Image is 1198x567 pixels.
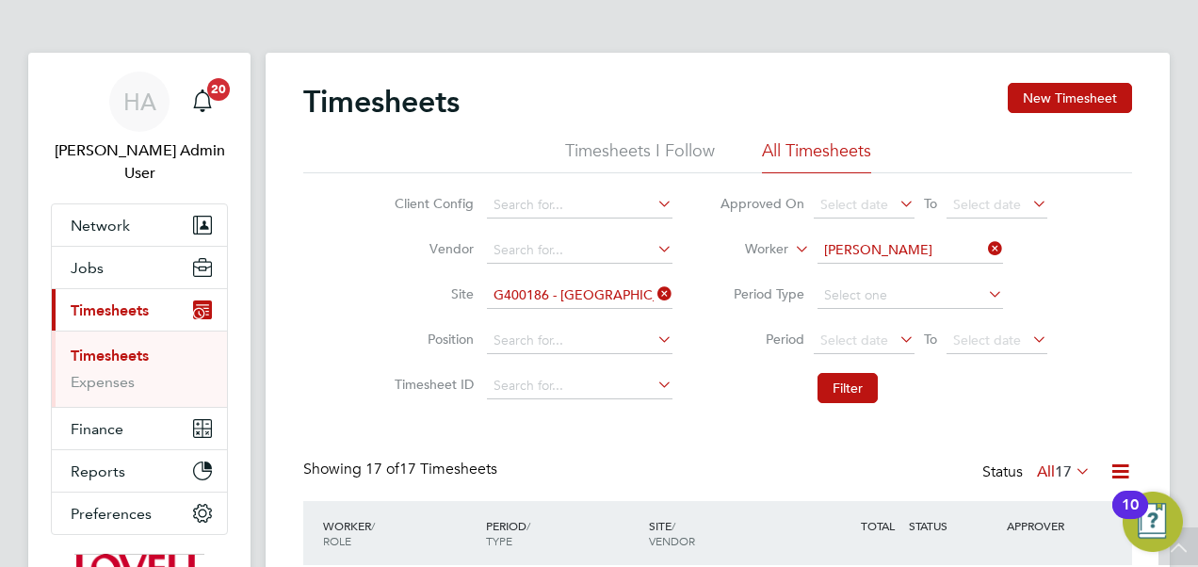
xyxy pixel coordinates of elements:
[982,460,1094,486] div: Status
[672,518,675,533] span: /
[52,289,227,331] button: Timesheets
[486,533,512,548] span: TYPE
[52,331,227,407] div: Timesheets
[1055,462,1072,481] span: 17
[487,192,672,219] input: Search for...
[52,408,227,449] button: Finance
[644,509,807,558] div: SITE
[861,518,895,533] span: TOTAL
[323,533,351,548] span: ROLE
[818,237,1003,264] input: Search for...
[720,285,804,302] label: Period Type
[371,518,375,533] span: /
[389,195,474,212] label: Client Config
[71,420,123,438] span: Finance
[71,259,104,277] span: Jobs
[389,240,474,257] label: Vendor
[720,195,804,212] label: Approved On
[918,327,943,351] span: To
[318,509,481,558] div: WORKER
[918,191,943,216] span: To
[953,332,1021,348] span: Select date
[649,533,695,548] span: VENDOR
[71,217,130,235] span: Network
[762,139,871,173] li: All Timesheets
[71,347,149,364] a: Timesheets
[481,509,644,558] div: PERIOD
[71,373,135,391] a: Expenses
[487,328,672,354] input: Search for...
[52,247,227,288] button: Jobs
[1123,492,1183,552] button: Open Resource Center, 10 new notifications
[51,72,228,185] a: HA[PERSON_NAME] Admin User
[953,196,1021,213] span: Select date
[720,331,804,348] label: Period
[1037,462,1091,481] label: All
[71,301,149,319] span: Timesheets
[1002,509,1100,543] div: APPROVER
[818,373,878,403] button: Filter
[818,283,1003,309] input: Select one
[51,139,228,185] span: Hays Admin User
[526,518,530,533] span: /
[71,505,152,523] span: Preferences
[389,285,474,302] label: Site
[1122,505,1139,529] div: 10
[565,139,715,173] li: Timesheets I Follow
[389,331,474,348] label: Position
[820,196,888,213] span: Select date
[207,78,230,101] span: 20
[123,89,156,114] span: HA
[365,460,497,478] span: 17 Timesheets
[487,283,672,309] input: Search for...
[820,332,888,348] span: Select date
[704,240,788,259] label: Worker
[303,83,460,121] h2: Timesheets
[71,462,125,480] span: Reports
[303,460,501,479] div: Showing
[487,237,672,264] input: Search for...
[487,373,672,399] input: Search for...
[184,72,221,132] a: 20
[52,493,227,534] button: Preferences
[1008,83,1132,113] button: New Timesheet
[389,376,474,393] label: Timesheet ID
[52,450,227,492] button: Reports
[365,460,399,478] span: 17 of
[904,509,1002,543] div: STATUS
[52,204,227,246] button: Network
